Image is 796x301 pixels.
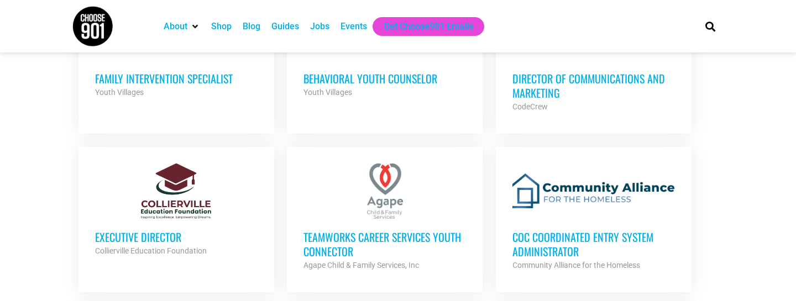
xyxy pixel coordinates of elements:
h3: TeamWorks Career Services Youth Connector [303,230,466,258]
a: About [164,20,187,33]
strong: Collierville Education Foundation [95,246,207,255]
h3: Behavioral Youth Counselor [303,71,466,86]
div: About [158,17,206,36]
a: TeamWorks Career Services Youth Connector Agape Child & Family Services, Inc [287,147,483,288]
strong: Community Alliance for the Homeless [512,261,640,270]
strong: CodeCrew [512,102,548,111]
h3: Director of Communications and Marketing [512,71,675,100]
a: Blog [243,20,260,33]
a: Jobs [310,20,329,33]
div: Search [701,17,720,35]
nav: Main nav [158,17,687,36]
a: Executive Director Collierville Education Foundation [78,147,274,274]
a: Guides [271,20,299,33]
h3: CoC Coordinated Entry System Administrator [512,230,675,258]
strong: Youth Villages [303,88,352,97]
strong: Agape Child & Family Services, Inc [303,261,419,270]
h3: Family Intervention Specialist [95,71,258,86]
strong: Youth Villages [95,88,144,97]
a: Get Choose901 Emails [384,20,473,33]
a: CoC Coordinated Entry System Administrator Community Alliance for the Homeless [496,147,692,288]
a: Events [341,20,367,33]
a: Shop [211,20,232,33]
h3: Executive Director [95,230,258,244]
